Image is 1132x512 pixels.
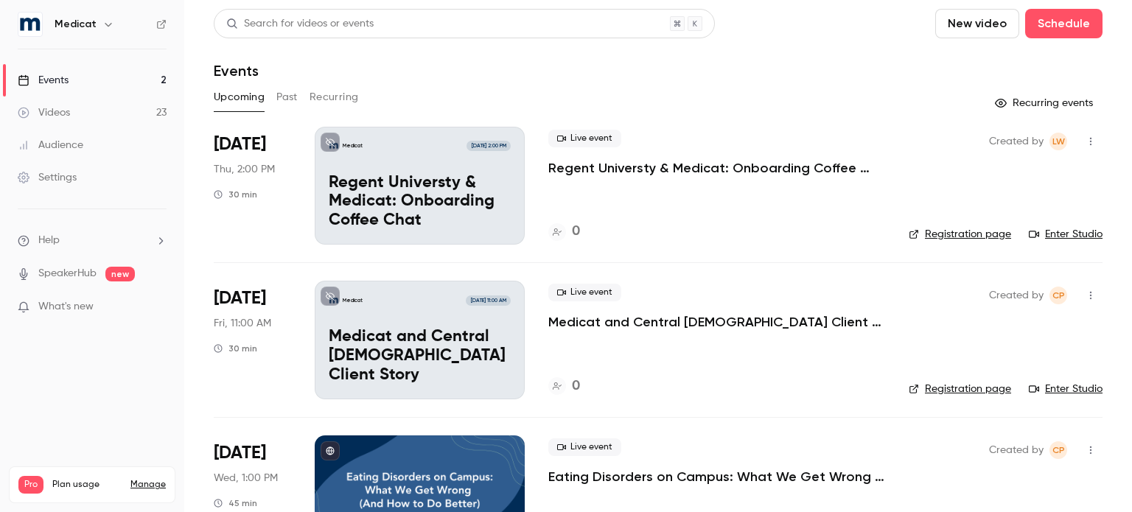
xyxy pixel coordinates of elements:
[149,301,167,314] iframe: Noticeable Trigger
[909,382,1011,396] a: Registration page
[214,281,291,399] div: Sep 19 Fri, 9:00 AM (America/Denver)
[329,328,511,385] p: Medicat and Central [DEMOGRAPHIC_DATA] Client Story
[548,159,885,177] a: Regent Universty & Medicat: Onboarding Coffee Chat
[548,438,621,456] span: Live event
[315,281,525,399] a: Medicat and Central Methodist Client StoryMedicat[DATE] 11:00 AMMedicat and Central [DEMOGRAPHIC_...
[1049,133,1067,150] span: Leyna Weakley
[310,85,359,109] button: Recurring
[18,170,77,185] div: Settings
[548,222,580,242] a: 0
[989,441,1044,459] span: Created by
[572,376,580,396] h4: 0
[18,476,43,494] span: Pro
[989,133,1044,150] span: Created by
[548,376,580,396] a: 0
[38,233,60,248] span: Help
[466,295,510,306] span: [DATE] 11:00 AM
[38,299,94,315] span: What's new
[214,343,257,354] div: 30 min
[18,13,42,36] img: Medicat
[548,313,885,331] a: Medicat and Central [DEMOGRAPHIC_DATA] Client Story
[276,85,298,109] button: Past
[329,174,511,231] p: Regent Universty & Medicat: Onboarding Coffee Chat
[214,497,257,509] div: 45 min
[315,127,525,245] a: Regent Universty & Medicat: Onboarding Coffee ChatMedicat[DATE] 2:00 PMRegent Universty & Medicat...
[548,468,885,485] a: Eating Disorders on Campus: What We Get Wrong (And How to Do Better)
[1052,133,1065,150] span: LW
[18,105,70,120] div: Videos
[1052,287,1065,304] span: CP
[572,222,580,242] h4: 0
[1049,441,1067,459] span: Claire Powell
[18,138,83,152] div: Audience
[214,189,257,200] div: 30 min
[214,287,266,310] span: [DATE]
[935,9,1019,38] button: New video
[988,91,1103,115] button: Recurring events
[343,297,363,304] p: Medicat
[214,316,271,331] span: Fri, 11:00 AM
[226,16,374,32] div: Search for videos or events
[214,162,275,177] span: Thu, 2:00 PM
[548,130,621,147] span: Live event
[38,266,97,281] a: SpeakerHub
[909,227,1011,242] a: Registration page
[467,141,510,151] span: [DATE] 2:00 PM
[989,287,1044,304] span: Created by
[1029,227,1103,242] a: Enter Studio
[1025,9,1103,38] button: Schedule
[1029,382,1103,396] a: Enter Studio
[18,233,167,248] li: help-dropdown-opener
[214,133,266,156] span: [DATE]
[548,284,621,301] span: Live event
[214,85,265,109] button: Upcoming
[18,73,69,88] div: Events
[55,17,97,32] h6: Medicat
[214,471,278,485] span: Wed, 1:00 PM
[1052,441,1065,459] span: CP
[130,479,166,491] a: Manage
[343,142,363,150] p: Medicat
[214,62,259,80] h1: Events
[214,127,291,245] div: Sep 18 Thu, 2:00 PM (America/New York)
[52,479,122,491] span: Plan usage
[105,267,135,281] span: new
[1049,287,1067,304] span: Claire Powell
[214,441,266,465] span: [DATE]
